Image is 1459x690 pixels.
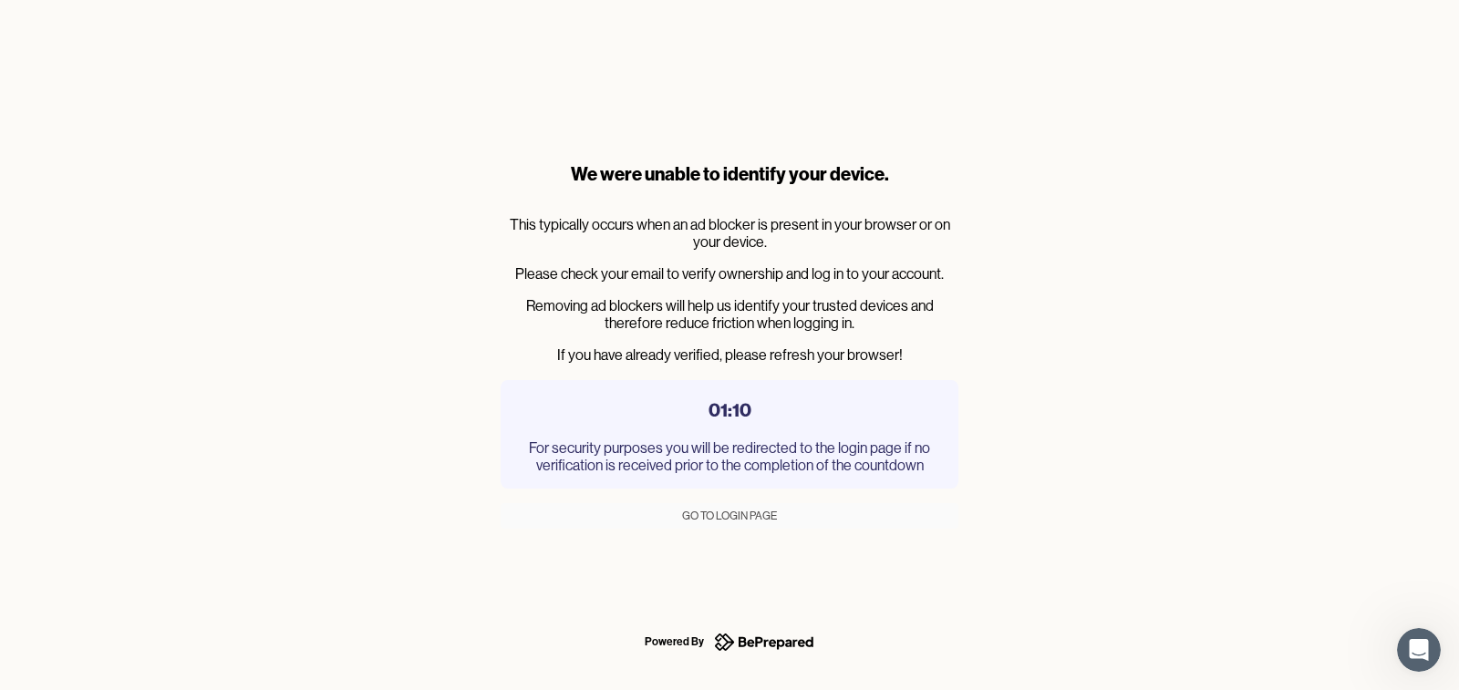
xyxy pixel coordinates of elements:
[645,631,704,653] div: Powered By
[501,161,958,187] div: We were unable to identify your device.
[501,297,958,332] p: Removing ad blockers will help us identify your trusted devices and therefore reduce friction whe...
[501,216,958,251] p: This typically occurs when an ad blocker is present in your browser or on your device.
[709,398,751,421] strong: 01:10
[1397,628,1441,672] iframe: Intercom live chat
[682,507,777,525] div: Go to Login Page
[501,503,958,529] button: Go to Login Page
[501,346,958,364] p: If you have already verified, please refresh your browser!
[501,265,958,283] p: Please check your email to verify ownership and log in to your account.
[519,439,940,474] p: For security purposes you will be redirected to the login page if no verification is received pri...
